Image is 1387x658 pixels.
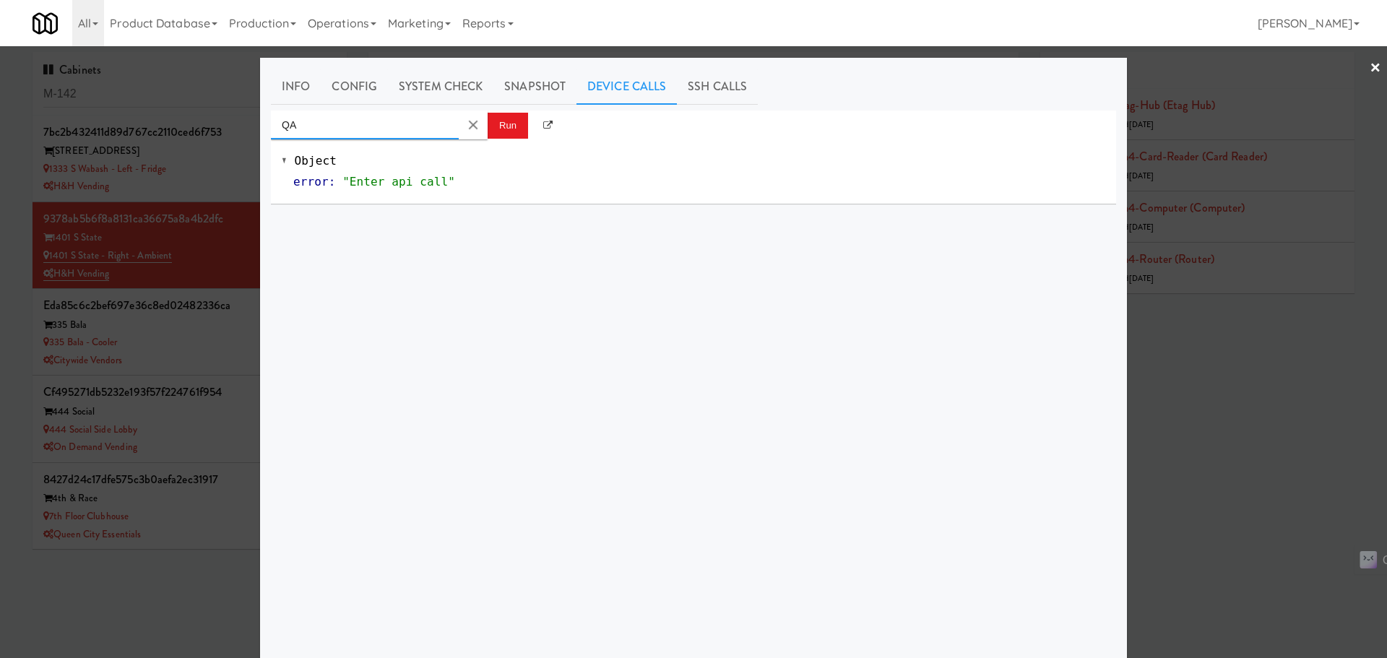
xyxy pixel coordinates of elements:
[576,69,677,105] a: Device Calls
[321,69,388,105] a: Config
[488,113,528,139] button: Run
[295,154,337,168] span: Object
[271,69,321,105] a: Info
[677,69,758,105] a: SSH Calls
[329,175,336,189] span: :
[342,175,455,189] span: "Enter api call"
[293,175,329,189] span: error
[271,111,459,139] input: Enter api call...
[462,114,484,136] button: Clear Input
[33,11,58,36] img: Micromart
[1370,46,1381,91] a: ×
[388,69,493,105] a: System Check
[493,69,576,105] a: Snapshot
